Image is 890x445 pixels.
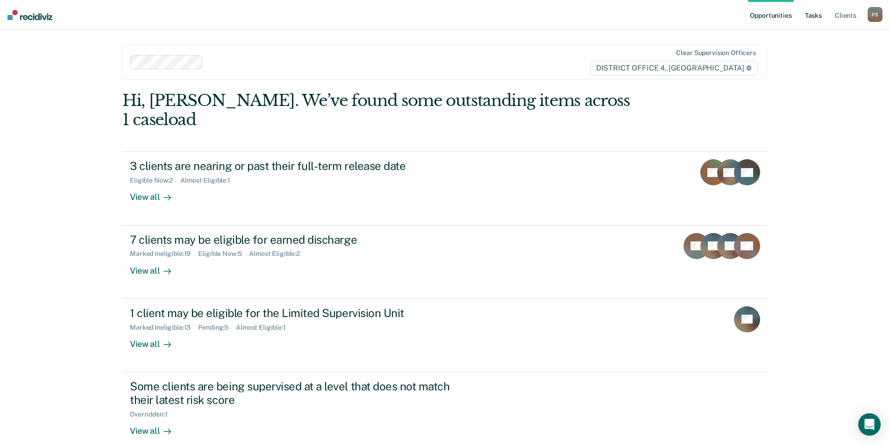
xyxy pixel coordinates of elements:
div: Clear supervision officers [676,49,755,57]
div: Almost Eligible : 2 [249,250,307,258]
div: Marked Ineligible : 13 [130,324,198,332]
div: Eligible Now : 2 [130,177,180,184]
div: 1 client may be eligible for the Limited Supervision Unit [130,306,458,320]
div: Almost Eligible : 1 [180,177,238,184]
div: View all [130,184,182,203]
span: DISTRICT OFFICE 4, [GEOGRAPHIC_DATA] [590,61,758,76]
a: 7 clients may be eligible for earned dischargeMarked Ineligible:19Eligible Now:5Almost Eligible:2... [122,226,768,299]
a: 1 client may be eligible for the Limited Supervision UnitMarked Ineligible:13Pending:5Almost Elig... [122,299,768,372]
div: Pending : 5 [198,324,236,332]
div: Open Intercom Messenger [858,413,881,436]
div: Almost Eligible : 1 [236,324,293,332]
div: Some clients are being supervised at a level that does not match their latest risk score [130,380,458,407]
div: P S [868,7,883,22]
button: PS [868,7,883,22]
div: View all [130,258,182,276]
div: View all [130,331,182,349]
div: 7 clients may be eligible for earned discharge [130,233,458,247]
div: Marked Ineligible : 19 [130,250,198,258]
a: 3 clients are nearing or past their full-term release dateEligible Now:2Almost Eligible:1View all [122,151,768,225]
div: 3 clients are nearing or past their full-term release date [130,159,458,173]
div: Eligible Now : 5 [198,250,249,258]
div: Overridden : 1 [130,410,175,418]
img: Recidiviz [7,10,52,20]
div: Hi, [PERSON_NAME]. We’ve found some outstanding items across 1 caseload [122,91,639,129]
div: View all [130,418,182,436]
